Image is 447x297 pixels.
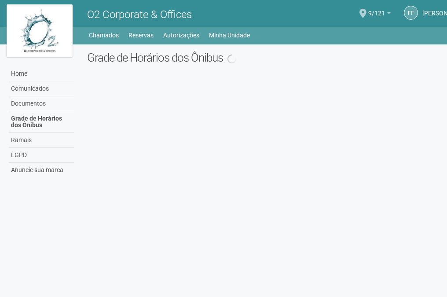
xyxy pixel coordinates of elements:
[87,51,376,64] h2: Grade de Horários dos Ônibus
[404,6,418,20] a: FF
[9,163,74,177] a: Anuncie sua marca
[368,11,391,18] a: 9/121
[9,148,74,163] a: LGPD
[9,133,74,148] a: Ramais
[9,96,74,111] a: Documentos
[87,8,192,21] span: O2 Corporate & Offices
[128,29,154,41] a: Reservas
[9,66,74,81] a: Home
[7,4,73,57] img: logo.jpg
[227,55,236,63] img: spinner.png
[209,29,250,41] a: Minha Unidade
[9,111,74,133] a: Grade de Horários dos Ônibus
[368,1,385,17] span: 9/121
[89,29,119,41] a: Chamados
[163,29,199,41] a: Autorizações
[9,81,74,96] a: Comunicados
